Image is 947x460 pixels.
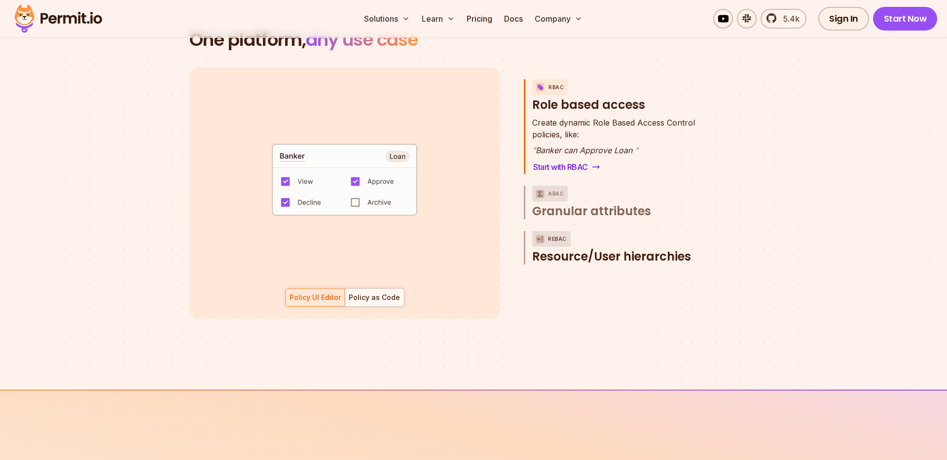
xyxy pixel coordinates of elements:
[532,144,695,156] p: Banker can Approve Loan
[349,293,400,302] div: Policy as Code
[873,7,938,31] a: Start Now
[548,186,564,201] p: ABAC
[463,9,496,29] a: Pricing
[345,288,404,307] button: Policy as Code
[548,231,567,247] p: ReBAC
[532,117,716,174] div: RBACRole based access
[189,30,758,50] h2: One platform,
[532,117,695,140] p: policies, like:
[532,117,695,129] span: Create dynamic Role Based Access Control
[532,249,691,264] span: Resource/User hierarchies
[500,9,527,29] a: Docs
[532,145,536,155] span: "
[306,27,418,52] span: any use case
[761,9,806,29] a: 5.4k
[777,13,800,25] span: 5.4k
[532,203,651,219] span: Granular attributes
[531,9,586,29] button: Company
[635,145,638,155] span: "
[532,186,716,219] button: ABACGranular attributes
[10,2,107,35] img: Permit logo
[360,9,414,29] button: Solutions
[818,7,869,31] a: Sign In
[532,160,601,174] a: Start with RBAC
[418,9,459,29] button: Learn
[532,231,716,264] button: ReBACResource/User hierarchies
